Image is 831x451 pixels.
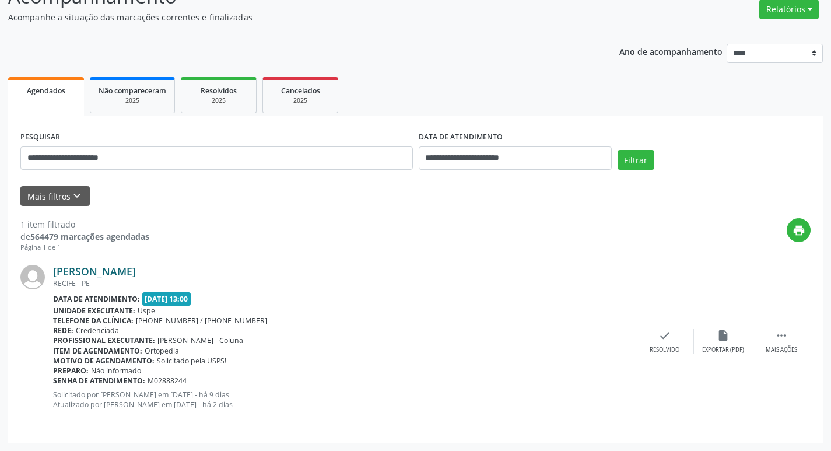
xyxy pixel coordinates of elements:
i: insert_drive_file [717,329,730,342]
button: Filtrar [618,150,654,170]
div: 2025 [190,96,248,105]
span: [PERSON_NAME] - Coluna [157,335,243,345]
button: print [787,218,811,242]
span: Credenciada [76,326,119,335]
i: check [658,329,671,342]
div: de [20,230,149,243]
div: Página 1 de 1 [20,243,149,253]
b: Item de agendamento: [53,346,142,356]
b: Senha de atendimento: [53,376,145,386]
b: Unidade executante: [53,306,135,316]
span: Não informado [91,366,141,376]
i: print [793,224,805,237]
span: Resolvidos [201,86,237,96]
span: Solicitado pela USPS! [157,356,226,366]
div: 2025 [271,96,329,105]
div: RECIFE - PE [53,278,636,288]
div: Exportar (PDF) [702,346,744,354]
span: Uspe [138,306,155,316]
p: Acompanhe a situação das marcações correntes e finalizadas [8,11,578,23]
div: 2025 [99,96,166,105]
span: Cancelados [281,86,320,96]
b: Data de atendimento: [53,294,140,304]
div: 1 item filtrado [20,218,149,230]
button: Mais filtroskeyboard_arrow_down [20,186,90,207]
a: [PERSON_NAME] [53,265,136,278]
i: keyboard_arrow_down [71,190,83,202]
span: [PHONE_NUMBER] / [PHONE_NUMBER] [136,316,267,326]
span: Não compareceram [99,86,166,96]
b: Profissional executante: [53,335,155,345]
div: Mais ações [766,346,797,354]
img: img [20,265,45,289]
b: Preparo: [53,366,89,376]
span: M02888244 [148,376,187,386]
span: Ortopedia [145,346,179,356]
p: Solicitado por [PERSON_NAME] em [DATE] - há 9 dias Atualizado por [PERSON_NAME] em [DATE] - há 2 ... [53,390,636,410]
b: Rede: [53,326,73,335]
span: [DATE] 13:00 [142,292,191,306]
i:  [775,329,788,342]
b: Motivo de agendamento: [53,356,155,366]
b: Telefone da clínica: [53,316,134,326]
span: Agendados [27,86,65,96]
div: Resolvido [650,346,679,354]
p: Ano de acompanhamento [619,44,723,58]
label: PESQUISAR [20,128,60,146]
strong: 564479 marcações agendadas [30,231,149,242]
label: DATA DE ATENDIMENTO [419,128,503,146]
